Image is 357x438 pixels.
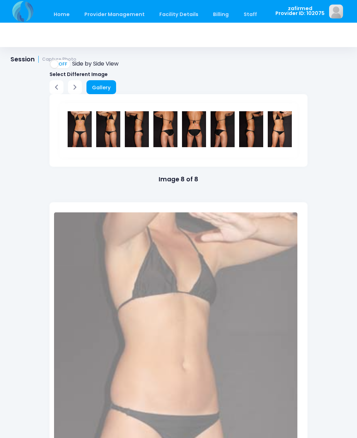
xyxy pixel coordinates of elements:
span: zafirmed Provider ID: 102075 [275,6,325,16]
a: Staff [237,6,264,23]
span: Side by Side View [72,60,119,68]
a: Gallery [86,80,116,94]
strong: Image 8 of 8 [159,175,198,183]
h1: Session [10,56,76,63]
img: image [329,5,343,18]
a: Billing [206,6,236,23]
a: Facility Details [153,6,205,23]
a: Provider Management [77,6,151,23]
label: Select Different Image [50,71,108,78]
small: Capture Photo [42,57,76,62]
a: Home [47,6,76,23]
